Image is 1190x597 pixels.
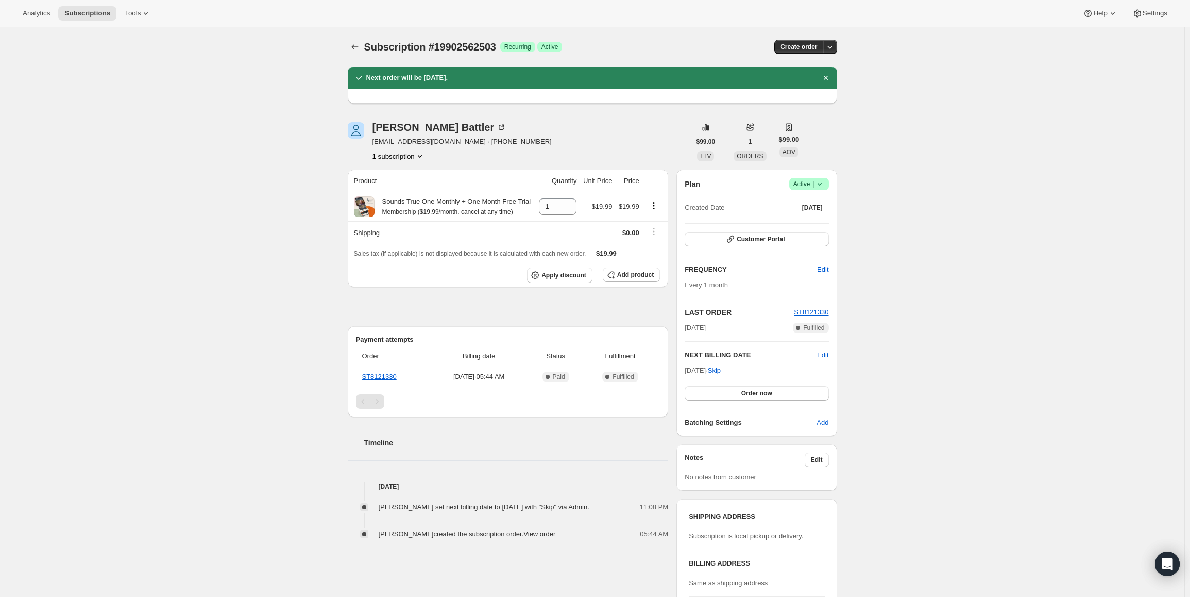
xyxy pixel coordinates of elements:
[356,345,431,368] th: Order
[702,362,727,379] button: Skip
[742,135,758,149] button: 1
[366,73,448,83] h2: Next order will be [DATE].
[372,137,552,147] span: [EMAIL_ADDRESS][DOMAIN_NAME] · [PHONE_NUMBER]
[592,203,613,210] span: $19.99
[794,308,828,316] a: ST8121330
[749,138,752,146] span: 1
[541,271,586,279] span: Apply discount
[527,268,592,283] button: Apply discount
[382,208,513,215] small: Membership ($19.99/month. cancel at any time)
[16,6,56,21] button: Analytics
[596,250,617,257] span: $19.99
[617,271,654,279] span: Add product
[685,323,706,333] span: [DATE]
[58,6,116,21] button: Subscriptions
[685,264,817,275] h2: FREQUENCY
[802,204,823,212] span: [DATE]
[640,529,668,539] span: 05:44 AM
[23,9,50,18] span: Analytics
[689,558,824,569] h3: BILLING ADDRESS
[348,122,364,139] span: Dennis Battler
[817,418,828,428] span: Add
[640,502,669,512] span: 11:08 PM
[587,351,654,361] span: Fulfillment
[817,350,828,360] button: Edit
[685,367,721,374] span: [DATE] ·
[685,179,700,189] h2: Plan
[523,530,555,538] a: View order
[803,324,824,332] span: Fulfilled
[689,532,803,540] span: Subscription is local pickup or delivery.
[685,473,756,481] span: No notes from customer
[685,386,828,401] button: Order now
[796,201,829,215] button: [DATE]
[354,196,375,217] img: product img
[819,71,833,85] button: Dismiss notification
[541,43,558,51] span: Active
[737,153,763,160] span: ORDERS
[1155,552,1180,576] div: Open Intercom Messenger
[613,373,634,381] span: Fulfilled
[125,9,141,18] span: Tools
[356,394,660,409] nav: Pagination
[737,235,785,243] span: Customer Portal
[1093,9,1107,18] span: Help
[780,43,817,51] span: Create order
[741,389,772,397] span: Order now
[708,366,721,376] span: Skip
[372,151,425,161] button: Product actions
[356,335,660,345] h2: Payment attempts
[685,281,728,289] span: Every 1 month
[379,530,556,538] span: [PERSON_NAME] created the subscription order.
[685,350,817,360] h2: NEXT BILLING DATE
[811,261,835,278] button: Edit
[700,153,711,160] span: LTV
[1143,9,1167,18] span: Settings
[685,418,817,428] h6: Batching Settings
[811,456,823,464] span: Edit
[348,170,536,192] th: Product
[685,232,828,246] button: Customer Portal
[696,138,716,146] span: $99.00
[622,229,639,237] span: $0.00
[348,221,536,244] th: Shipping
[1077,6,1124,21] button: Help
[504,43,531,51] span: Recurring
[364,438,669,448] h2: Timeline
[794,307,828,318] button: ST8121330
[615,170,642,192] th: Price
[774,40,823,54] button: Create order
[603,268,660,282] button: Add product
[812,180,814,188] span: |
[433,372,524,382] span: [DATE] · 05:44 AM
[531,351,581,361] span: Status
[580,170,615,192] th: Unit Price
[536,170,580,192] th: Quantity
[685,453,805,467] h3: Notes
[64,9,110,18] span: Subscriptions
[783,148,795,156] span: AOV
[689,579,768,587] span: Same as shipping address
[553,373,565,381] span: Paid
[793,179,825,189] span: Active
[645,200,662,211] button: Product actions
[375,196,531,217] div: Sounds True One Monthly + One Month Free Trial
[619,203,639,210] span: $19.99
[690,135,722,149] button: $99.00
[379,503,589,511] span: [PERSON_NAME] set next billing date to [DATE] with "Skip" via Admin.
[354,250,586,257] span: Sales tax (if applicable) is not displayed because it is calculated with each new order.
[645,226,662,237] button: Shipping actions
[810,414,835,431] button: Add
[817,264,828,275] span: Edit
[1126,6,1174,21] button: Settings
[685,307,794,318] h2: LAST ORDER
[348,482,669,492] h4: [DATE]
[362,373,397,380] a: ST8121330
[348,40,362,54] button: Subscriptions
[805,453,829,467] button: Edit
[689,511,824,522] h3: SHIPPING ADDRESS
[118,6,157,21] button: Tools
[372,122,507,132] div: [PERSON_NAME] Battler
